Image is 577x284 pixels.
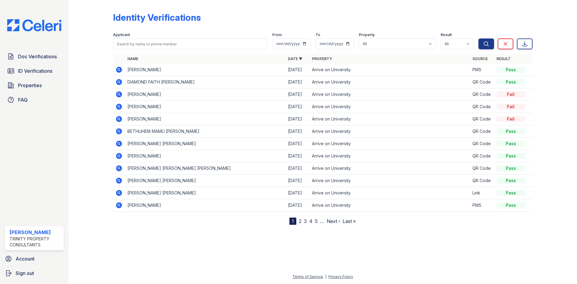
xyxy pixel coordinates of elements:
[496,190,525,196] div: Pass
[496,128,525,134] div: Pass
[470,64,494,76] td: PMS
[343,218,356,224] a: Last »
[472,56,488,61] a: Source
[312,56,332,61] a: Property
[10,229,61,236] div: [PERSON_NAME]
[125,76,285,88] td: DIAMOND FAITH [PERSON_NAME]
[5,94,64,106] a: FAQ
[470,138,494,150] td: QR Code
[285,150,310,162] td: [DATE]
[125,150,285,162] td: [PERSON_NAME]
[125,101,285,113] td: [PERSON_NAME]
[10,236,61,248] div: Trinity Property Consultants
[285,76,310,88] td: [DATE]
[310,187,470,199] td: Arrive on University
[2,267,66,279] a: Sign out
[496,79,525,85] div: Pass
[470,187,494,199] td: Link
[285,125,310,138] td: [DATE]
[285,187,310,199] td: [DATE]
[315,218,318,224] a: 5
[441,32,452,37] label: Result
[496,141,525,147] div: Pass
[18,96,28,103] span: FAQ
[310,125,470,138] td: Arrive on University
[359,32,375,37] label: Property
[310,64,470,76] td: Arrive on University
[285,101,310,113] td: [DATE]
[285,88,310,101] td: [DATE]
[16,270,34,277] span: Sign out
[470,101,494,113] td: QR Code
[328,274,353,279] a: Privacy Policy
[285,113,310,125] td: [DATE]
[470,150,494,162] td: QR Code
[496,67,525,73] div: Pass
[310,113,470,125] td: Arrive on University
[327,218,340,224] a: Next ›
[292,274,323,279] a: Terms of Service
[125,175,285,187] td: [PERSON_NAME] [PERSON_NAME]
[113,32,130,37] label: Applicant
[309,218,313,224] a: 4
[299,218,301,224] a: 2
[125,199,285,212] td: [PERSON_NAME]
[310,101,470,113] td: Arrive on University
[285,162,310,175] td: [DATE]
[320,218,324,225] span: …
[125,88,285,101] td: [PERSON_NAME]
[285,175,310,187] td: [DATE]
[496,104,525,110] div: Fail
[304,218,307,224] a: 3
[470,162,494,175] td: QR Code
[125,162,285,175] td: [PERSON_NAME] [PERSON_NAME] [PERSON_NAME]
[496,178,525,184] div: Pass
[285,64,310,76] td: [DATE]
[496,202,525,208] div: Pass
[325,274,326,279] div: |
[18,67,52,75] span: ID Verifications
[2,253,66,265] a: Account
[18,82,42,89] span: Properties
[310,76,470,88] td: Arrive on University
[470,125,494,138] td: QR Code
[310,175,470,187] td: Arrive on University
[285,199,310,212] td: [DATE]
[113,12,201,23] div: Identity Verifications
[470,113,494,125] td: QR Code
[496,153,525,159] div: Pass
[125,125,285,138] td: BETHLIHEM MAMU [PERSON_NAME]
[470,199,494,212] td: PMS
[310,88,470,101] td: Arrive on University
[5,79,64,91] a: Properties
[125,113,285,125] td: [PERSON_NAME]
[113,38,267,49] input: Search by name or phone number
[470,88,494,101] td: QR Code
[2,19,66,31] img: CE_Logo_Blue-a8612792a0a2168367f1c8372b55b34899dd931a85d93a1a3d3e32e68fde9ad4.png
[5,65,64,77] a: ID Verifications
[127,56,138,61] a: Name
[496,116,525,122] div: Fail
[496,165,525,171] div: Pass
[125,64,285,76] td: [PERSON_NAME]
[310,199,470,212] td: Arrive on University
[496,56,511,61] a: Result
[310,162,470,175] td: Arrive on University
[5,50,64,63] a: Doc Verifications
[285,138,310,150] td: [DATE]
[272,32,282,37] label: From
[18,53,57,60] span: Doc Verifications
[289,218,296,225] div: 1
[470,175,494,187] td: QR Code
[316,32,320,37] label: To
[310,138,470,150] td: Arrive on University
[125,138,285,150] td: [PERSON_NAME] [PERSON_NAME]
[310,150,470,162] td: Arrive on University
[125,187,285,199] td: [PERSON_NAME] [PERSON_NAME]
[288,56,302,61] a: Date ▼
[16,255,35,262] span: Account
[470,76,494,88] td: QR Code
[496,91,525,97] div: Fail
